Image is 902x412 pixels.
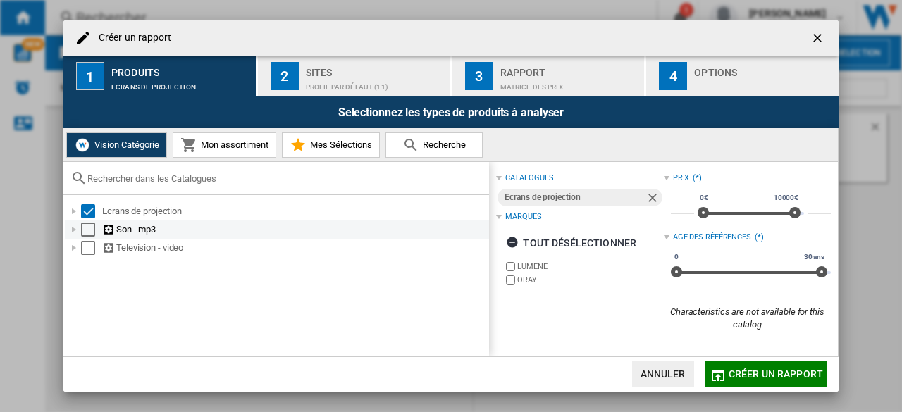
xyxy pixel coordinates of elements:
button: Mon assortiment [173,132,276,158]
span: 10000€ [772,192,801,204]
div: Age des références [673,232,751,243]
button: Vision Catégorie [66,132,167,158]
ng-md-icon: Retirer [645,191,662,208]
button: 4 Options [646,56,839,96]
input: Rechercher dans les Catalogues [87,173,482,184]
md-checkbox: Select [81,241,102,255]
div: Marques [505,211,541,223]
span: 0 [672,251,681,263]
span: Vision Catégorie [91,139,159,150]
span: Mon assortiment [197,139,268,150]
div: Son - mp3 [102,223,487,237]
md-checkbox: Select [81,223,102,237]
div: 2 [271,62,299,90]
span: Créer un rapport [729,368,823,380]
input: brand.name [506,262,515,271]
div: Profil par défaut (11) [306,76,445,91]
div: Characteristics are not available for this catalog [664,306,831,331]
div: Produits [111,61,250,76]
div: tout désélectionner [506,230,636,256]
div: Sites [306,61,445,76]
div: Ecrans de projection [102,204,487,218]
div: Matrice des prix [500,76,639,91]
span: Recherche [419,139,466,150]
button: Annuler [632,361,694,387]
input: brand.name [506,275,515,285]
button: Recherche [385,132,483,158]
div: Options [694,61,833,76]
button: Mes Sélections [282,132,380,158]
h4: Créer un rapport [92,31,172,45]
button: 3 Rapport Matrice des prix [452,56,646,96]
span: Mes Sélections [307,139,372,150]
div: Television - video [102,241,487,255]
div: Rapport [500,61,639,76]
button: 1 Produits Ecrans de projection [63,56,257,96]
button: 2 Sites Profil par défaut (11) [258,56,452,96]
div: 1 [76,62,104,90]
div: 4 [659,62,687,90]
div: 3 [465,62,493,90]
div: Prix [673,173,690,184]
img: wiser-icon-white.png [74,137,91,154]
ng-md-icon: getI18NText('BUTTONS.CLOSE_DIALOG') [810,31,827,48]
button: getI18NText('BUTTONS.CLOSE_DIALOG') [805,24,833,52]
label: ORAY [517,275,663,285]
span: 30 ans [802,251,827,263]
button: tout désélectionner [502,230,641,256]
label: LUMENE [517,261,663,272]
button: Créer un rapport [705,361,827,387]
div: catalogues [505,173,553,184]
div: Ecrans de projection [505,189,645,206]
md-checkbox: Select [81,204,102,218]
span: 0€ [698,192,710,204]
div: Selectionnez les types de produits à analyser [63,96,839,128]
div: Ecrans de projection [111,76,250,91]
